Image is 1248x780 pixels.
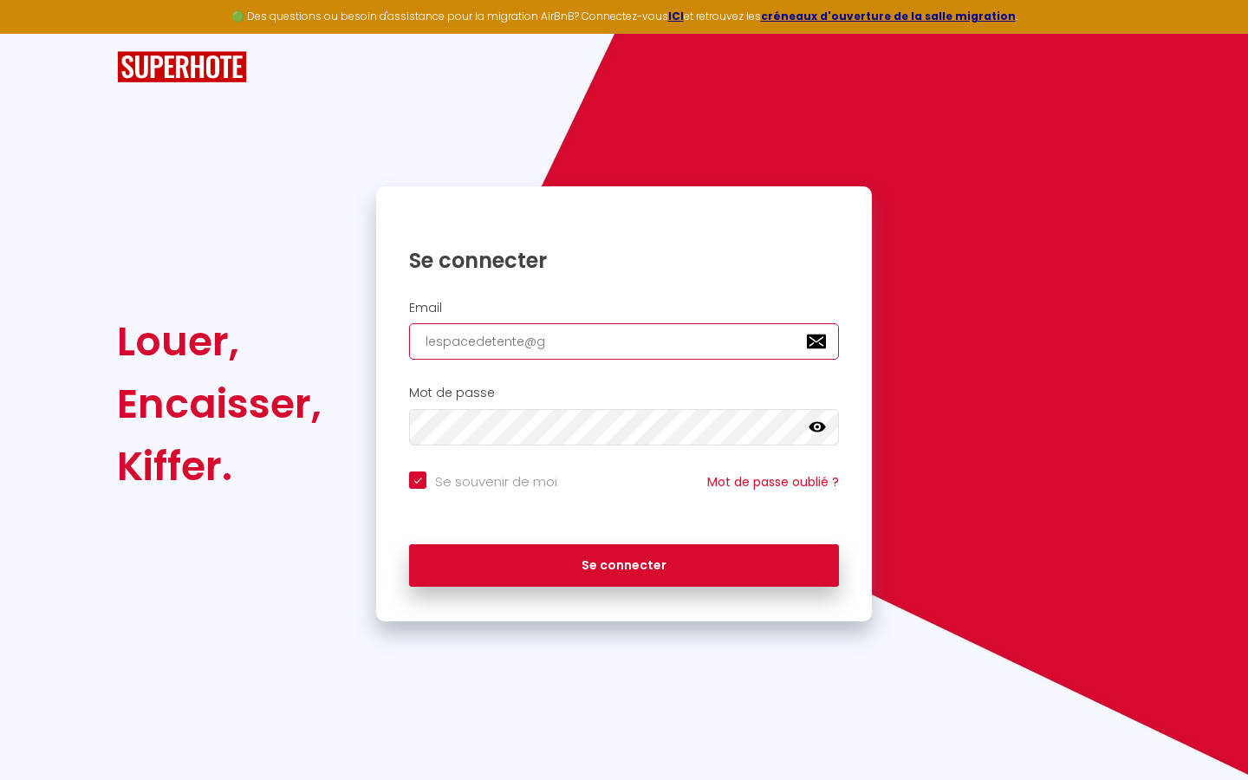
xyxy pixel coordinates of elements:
[409,247,839,274] h1: Se connecter
[14,7,66,59] button: Ouvrir le widget de chat LiveChat
[117,435,322,497] div: Kiffer.
[117,51,247,83] img: SuperHote logo
[761,9,1016,23] a: créneaux d'ouverture de la salle migration
[409,544,839,588] button: Se connecter
[409,323,839,360] input: Ton Email
[117,310,322,373] div: Louer,
[117,373,322,435] div: Encaisser,
[707,473,839,491] a: Mot de passe oublié ?
[668,9,684,23] a: ICI
[409,386,839,400] h2: Mot de passe
[409,301,839,315] h2: Email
